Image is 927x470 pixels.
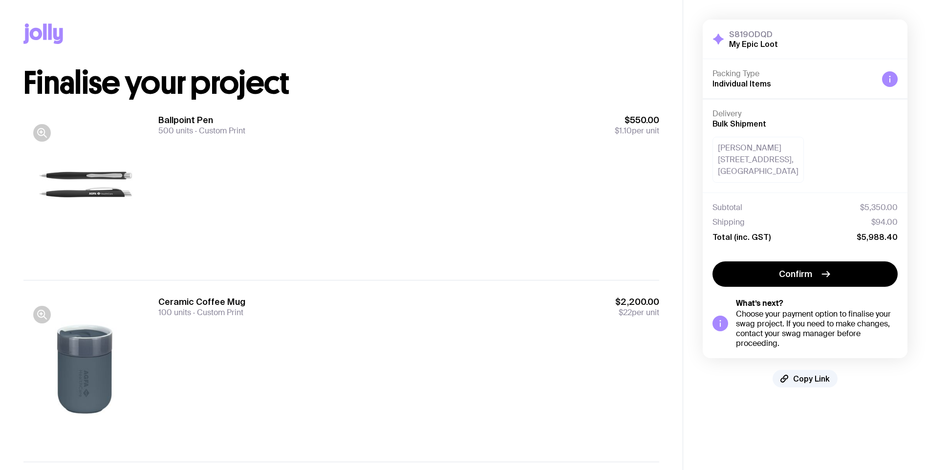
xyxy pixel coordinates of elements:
span: Bulk Shipment [712,119,766,128]
button: Confirm [712,261,898,287]
h4: Packing Type [712,69,874,79]
span: Individual Items [712,79,771,88]
h4: Delivery [712,109,898,119]
div: Choose your payment option to finalise your swag project. If you need to make changes, contact yo... [736,309,898,348]
h5: What’s next? [736,299,898,308]
span: Custom Print [193,126,245,136]
span: Total (inc. GST) [712,232,771,242]
h3: Ceramic Coffee Mug [158,296,245,308]
span: Confirm [779,268,812,280]
h2: My Epic Loot [729,39,778,49]
h3: S819ODQD [729,29,778,39]
span: Custom Print [191,307,243,318]
span: Shipping [712,217,745,227]
span: $2,200.00 [615,296,659,308]
span: $94.00 [871,217,898,227]
span: $5,988.40 [857,232,898,242]
h1: Finalise your project [23,67,659,99]
span: per unit [615,126,659,136]
button: Copy Link [773,370,838,387]
span: 500 units [158,126,193,136]
span: 100 units [158,307,191,318]
span: per unit [615,308,659,318]
span: $1.10 [615,126,632,136]
span: Copy Link [793,374,830,384]
span: $550.00 [615,114,659,126]
span: $5,350.00 [860,203,898,213]
span: $22 [619,307,632,318]
h3: Ballpoint Pen [158,114,245,126]
span: Subtotal [712,203,742,213]
div: [PERSON_NAME] [STREET_ADDRESS], [GEOGRAPHIC_DATA] [712,137,804,183]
